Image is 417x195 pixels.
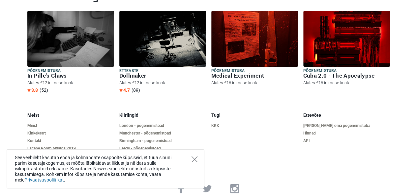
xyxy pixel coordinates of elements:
a: Leeds - põgenemistoad [119,146,206,151]
span: 4.7 [119,87,130,93]
h6: Cuba 2.0 - The Apocalypse [303,72,390,79]
p: Alates €12 inimese kohta [27,80,114,86]
a: London - põgenemistoad [119,123,206,128]
a: KKK [211,123,298,128]
a: Kinkekaart [27,131,114,136]
p: Alates €12 inimese kohta [119,80,206,86]
span: 3.8 [27,87,38,93]
a: [PERSON_NAME] oma põgenemistuba [303,123,390,128]
span: (89) [132,87,140,93]
h5: Põgenemistuba [211,68,298,74]
h5: Ettevõte [303,112,390,118]
button: Close [192,156,197,162]
div: See veebileht kasutab enda ja kolmandate osapoolte küpsiseid, et tuua sinuni parim kasutajakogemu... [7,149,204,188]
a: Põgenemistuba Cuba 2.0 - The Apocalypse Alates €16 inimese kohta [303,11,390,87]
h6: Dollmaker [119,72,206,79]
h6: Medical Experiment [211,72,298,79]
a: Privaatsuspoliitikat [24,177,64,183]
a: Escape Room Awards 2019 [27,146,114,151]
h5: Etteaste [119,68,206,74]
a: Põgenemistuba Medical Experiment Alates €16 inimese kohta [211,11,298,87]
a: Birmingham - põgenemistoad [119,138,206,143]
a: Põgenemistuba In Pille's Claws Alates €12 inimese kohta 3.8 (52) [27,11,114,94]
a: Hinnad [303,131,390,136]
a: Meist [27,123,114,128]
a: API [303,138,390,143]
h5: Tugi [211,112,298,118]
h5: Põgenemistuba [27,68,114,74]
p: Alates €16 inimese kohta [303,80,390,86]
h5: Põgenemistuba [303,68,390,74]
span: (52) [40,87,48,93]
a: Manchester - põgenemistoad [119,131,206,136]
h5: Kiirlingid [119,112,206,118]
h6: In Pille's Claws [27,72,114,79]
p: Alates €16 inimese kohta [211,80,298,86]
h5: Meist [27,112,114,118]
a: Etteaste Dollmaker Alates €12 inimese kohta 4.7 (89) [119,11,206,94]
a: Kontakt [27,138,114,143]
